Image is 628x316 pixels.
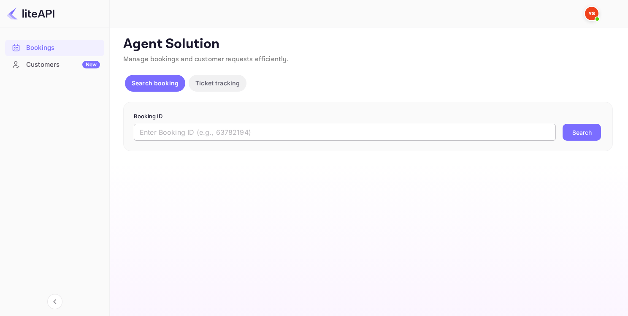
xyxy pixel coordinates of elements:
[5,40,104,55] a: Bookings
[82,61,100,68] div: New
[123,36,613,53] p: Agent Solution
[134,124,556,141] input: Enter Booking ID (e.g., 63782194)
[47,294,62,309] button: Collapse navigation
[563,124,601,141] button: Search
[5,57,104,73] div: CustomersNew
[26,43,100,53] div: Bookings
[7,7,54,20] img: LiteAPI logo
[195,79,240,87] p: Ticket tracking
[5,57,104,72] a: CustomersNew
[132,79,179,87] p: Search booking
[26,60,100,70] div: Customers
[134,112,602,121] p: Booking ID
[585,7,598,20] img: Yandex Support
[123,55,289,64] span: Manage bookings and customer requests efficiently.
[5,40,104,56] div: Bookings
